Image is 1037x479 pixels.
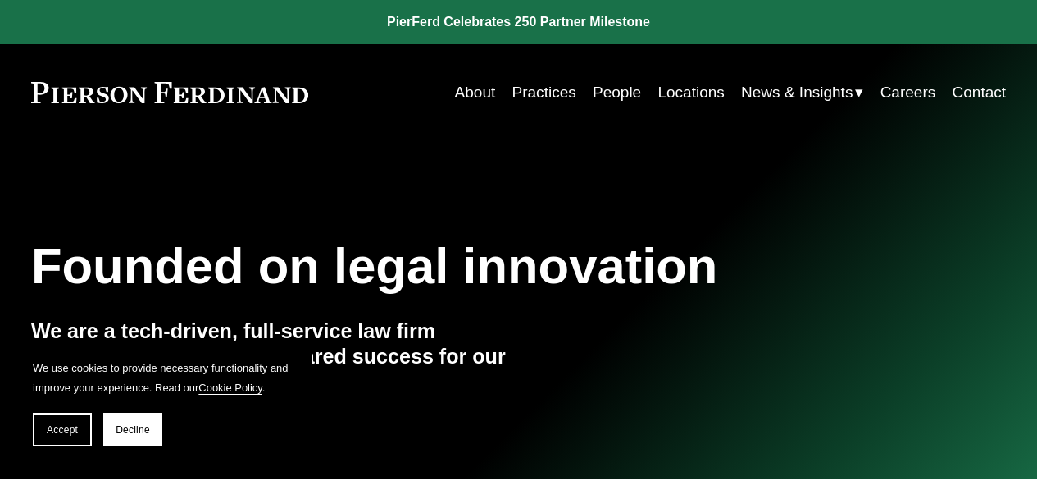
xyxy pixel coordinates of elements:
[657,77,724,108] a: Locations
[198,382,262,394] a: Cookie Policy
[741,79,853,106] span: News & Insights
[103,413,162,446] button: Decline
[31,319,519,397] h4: We are a tech-driven, full-service law firm delivering outcomes and shared success for our global...
[455,77,496,108] a: About
[512,77,576,108] a: Practices
[953,77,1007,108] a: Contact
[33,413,92,446] button: Accept
[47,424,78,436] span: Accept
[31,237,844,295] h1: Founded on legal innovation
[16,342,312,463] section: Cookie banner
[33,359,295,397] p: We use cookies to provide necessary functionality and improve your experience. Read our .
[741,77,863,108] a: folder dropdown
[116,424,150,436] span: Decline
[880,77,936,108] a: Careers
[593,77,641,108] a: People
